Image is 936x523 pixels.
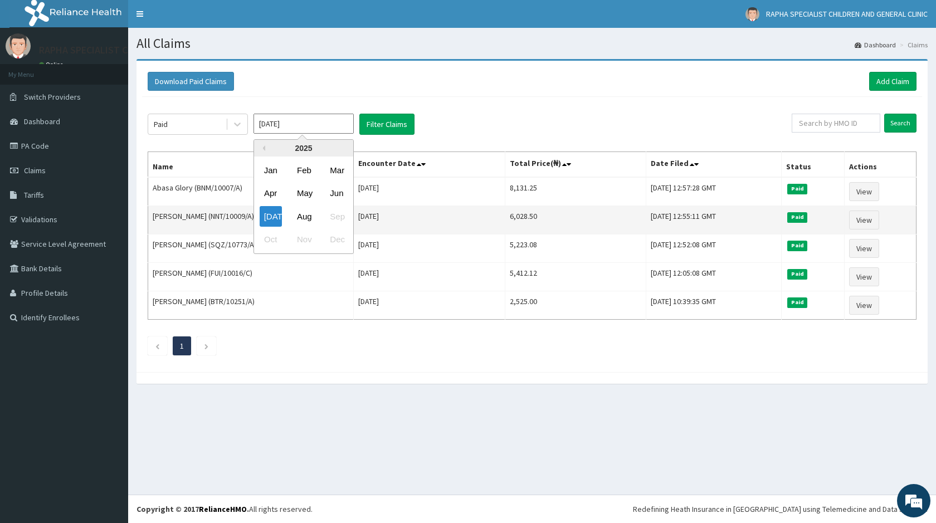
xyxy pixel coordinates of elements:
[849,239,879,258] a: View
[136,504,249,514] strong: Copyright © 2017 .
[505,206,646,234] td: 6,028.50
[745,7,759,21] img: User Image
[897,40,928,50] li: Claims
[148,72,234,91] button: Download Paid Claims
[884,114,916,133] input: Search
[855,40,896,50] a: Dashboard
[646,234,781,263] td: [DATE] 12:52:08 GMT
[260,145,265,151] button: Previous Year
[787,212,807,222] span: Paid
[766,9,928,19] span: RAPHA SPECIALIST CHILDREN AND GENERAL CLINIC
[359,114,415,135] button: Filter Claims
[260,160,282,180] div: Choose January 2025
[292,183,315,204] div: Choose May 2025
[787,269,807,279] span: Paid
[849,211,879,229] a: View
[505,263,646,291] td: 5,412.12
[633,504,928,515] div: Redefining Heath Insurance in [GEOGRAPHIC_DATA] using Telemedicine and Data Science!
[260,206,282,227] div: Choose July 2025
[869,72,916,91] a: Add Claim
[849,182,879,201] a: View
[6,304,212,343] textarea: Type your message and hit 'Enter'
[148,263,354,291] td: [PERSON_NAME] (FUI/10016/C)
[505,177,646,206] td: 8,131.25
[180,341,184,351] a: Page 1 is your current page
[353,291,505,320] td: [DATE]
[292,206,315,227] div: Choose August 2025
[844,152,916,178] th: Actions
[782,152,845,178] th: Status
[325,160,348,180] div: Choose March 2025
[254,159,353,251] div: month 2025-07
[58,62,187,77] div: Chat with us now
[155,341,160,351] a: Previous page
[148,291,354,320] td: [PERSON_NAME] (BTR/10251/A)
[154,119,168,130] div: Paid
[849,267,879,286] a: View
[6,33,31,58] img: User Image
[39,45,258,55] p: RAPHA SPECIALIST CHILDREN AND GENERAL CLINIC
[21,56,45,84] img: d_794563401_company_1708531726252_794563401
[260,183,282,204] div: Choose April 2025
[204,341,209,351] a: Next page
[253,114,354,134] input: Select Month and Year
[254,140,353,157] div: 2025
[39,61,66,69] a: Online
[148,177,354,206] td: Abasa Glory (BNM/10007/A)
[505,234,646,263] td: 5,223.08
[148,206,354,234] td: [PERSON_NAME] (NNT/10009/A)
[65,140,154,253] span: We're online!
[136,36,928,51] h1: All Claims
[646,177,781,206] td: [DATE] 12:57:28 GMT
[646,152,781,178] th: Date Filed
[353,206,505,234] td: [DATE]
[505,152,646,178] th: Total Price(₦)
[24,116,60,126] span: Dashboard
[646,263,781,291] td: [DATE] 12:05:08 GMT
[353,152,505,178] th: Encounter Date
[24,190,44,200] span: Tariffs
[646,206,781,234] td: [DATE] 12:55:11 GMT
[353,263,505,291] td: [DATE]
[24,92,81,102] span: Switch Providers
[849,296,879,315] a: View
[199,504,247,514] a: RelianceHMO
[292,160,315,180] div: Choose February 2025
[24,165,46,175] span: Claims
[128,495,936,523] footer: All rights reserved.
[353,177,505,206] td: [DATE]
[792,114,880,133] input: Search by HMO ID
[646,291,781,320] td: [DATE] 10:39:35 GMT
[505,291,646,320] td: 2,525.00
[787,297,807,307] span: Paid
[353,234,505,263] td: [DATE]
[787,241,807,251] span: Paid
[325,183,348,204] div: Choose June 2025
[148,234,354,263] td: [PERSON_NAME] (SQZ/10773/A)
[148,152,354,178] th: Name
[787,184,807,194] span: Paid
[183,6,209,32] div: Minimize live chat window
